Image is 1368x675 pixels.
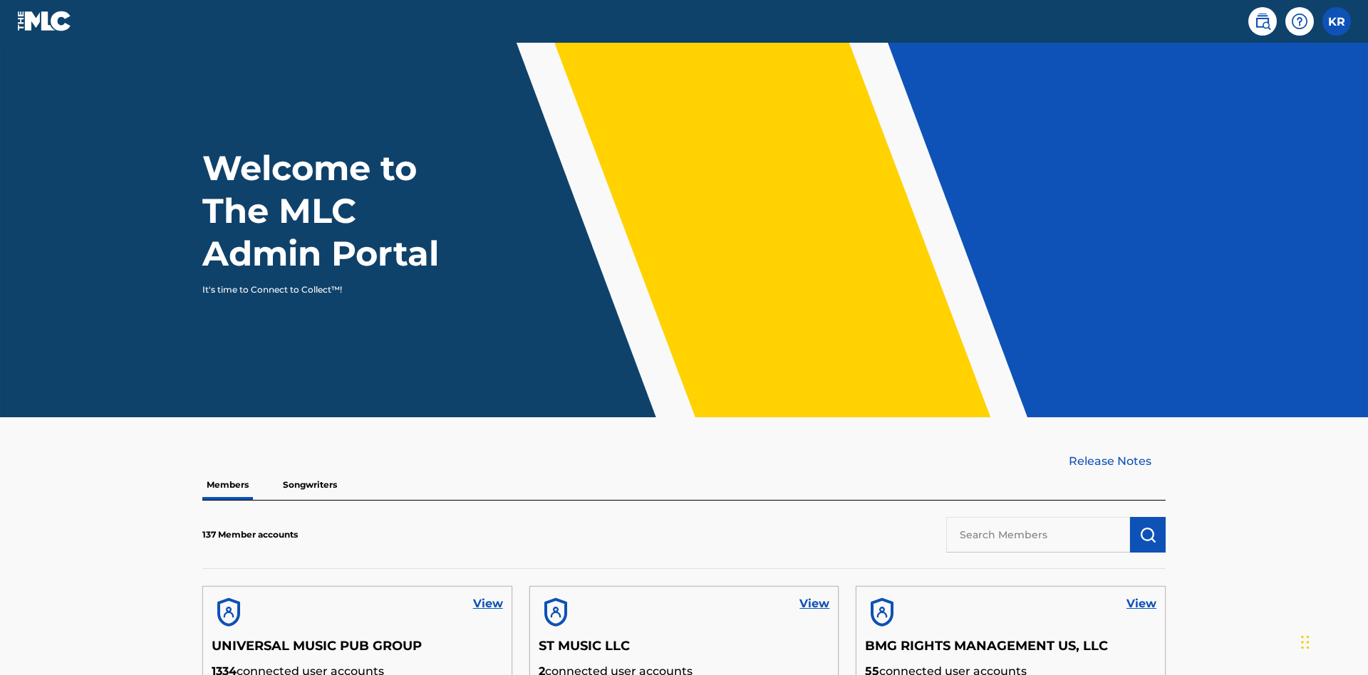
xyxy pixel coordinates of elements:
img: Search Works [1139,526,1156,543]
a: View [473,595,503,612]
a: Public Search [1248,7,1277,36]
div: Drag [1301,621,1310,664]
img: account [212,595,246,629]
p: Songwriters [279,470,341,500]
a: Release Notes [1069,453,1166,470]
a: View [799,595,829,612]
iframe: Chat Widget [1297,607,1368,675]
input: Search Members [946,517,1130,553]
img: help [1291,13,1308,30]
img: account [539,595,573,629]
p: It's time to Connect to Collect™! [202,283,450,296]
img: MLC Logo [17,11,72,31]
div: User Menu [1322,7,1351,36]
h1: Welcome to The MLC Admin Portal [202,147,469,275]
div: Help [1285,7,1314,36]
h5: ST MUSIC LLC [539,638,830,663]
a: View [1126,595,1156,612]
p: Members [202,470,253,500]
h5: UNIVERSAL MUSIC PUB GROUP [212,638,503,663]
h5: BMG RIGHTS MANAGEMENT US, LLC [865,638,1156,663]
img: account [865,595,899,629]
img: search [1254,13,1271,30]
p: 137 Member accounts [202,528,298,541]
